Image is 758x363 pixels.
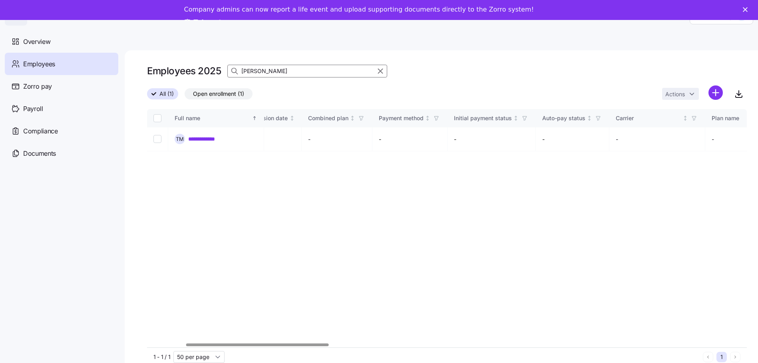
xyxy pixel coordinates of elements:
[616,114,681,123] div: Carrier
[23,37,50,47] span: Overview
[5,142,118,165] a: Documents
[5,53,118,75] a: Employees
[308,135,310,143] span: -
[542,114,585,123] div: Auto-pay status
[536,127,609,151] td: -
[237,127,302,151] td: [DATE]
[513,115,519,121] div: Not sorted
[5,120,118,142] a: Compliance
[708,85,723,100] svg: add icon
[184,18,234,27] a: Take a tour
[712,135,714,143] span: -
[168,109,264,127] th: Full nameSorted ascending
[184,6,534,14] div: Company admins can now report a life event and upload supporting documents directly to the Zorro ...
[587,115,592,121] div: Not sorted
[665,91,685,97] span: Actions
[23,149,56,159] span: Documents
[302,109,372,127] th: Combined planNot sorted
[23,126,58,136] span: Compliance
[716,352,727,362] button: 1
[289,115,295,121] div: Not sorted
[350,115,355,121] div: Not sorted
[176,137,184,142] span: T M
[609,109,705,127] th: CarrierNot sorted
[175,114,251,123] div: Full name
[23,104,43,114] span: Payroll
[730,352,740,362] button: Next page
[153,135,161,143] input: Select record 1
[372,109,448,127] th: Payment methodNot sorted
[252,115,257,121] div: Sorted ascending
[372,127,448,151] td: -
[5,97,118,120] a: Payroll
[23,81,52,91] span: Zorro pay
[454,114,512,123] div: Initial payment status
[536,109,609,127] th: Auto-pay statusNot sorted
[23,59,55,69] span: Employees
[379,114,424,123] div: Payment method
[448,127,536,151] td: -
[159,89,174,99] span: All (1)
[243,114,288,123] div: Submission date
[5,30,118,53] a: Overview
[5,75,118,97] a: Zorro pay
[153,353,170,361] span: 1 - 1 / 1
[227,65,387,77] input: Search Employees
[193,89,244,99] span: Open enrollment (1)
[703,352,713,362] button: Previous page
[237,109,302,127] th: Submission dateNot sorted
[448,109,536,127] th: Initial payment statusNot sorted
[308,114,348,123] div: Combined plan
[425,115,430,121] div: Not sorted
[153,114,161,122] input: Select all records
[682,115,688,121] div: Not sorted
[743,7,751,12] div: Close
[662,88,699,100] button: Actions
[147,65,221,77] h1: Employees 2025
[616,135,618,143] span: -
